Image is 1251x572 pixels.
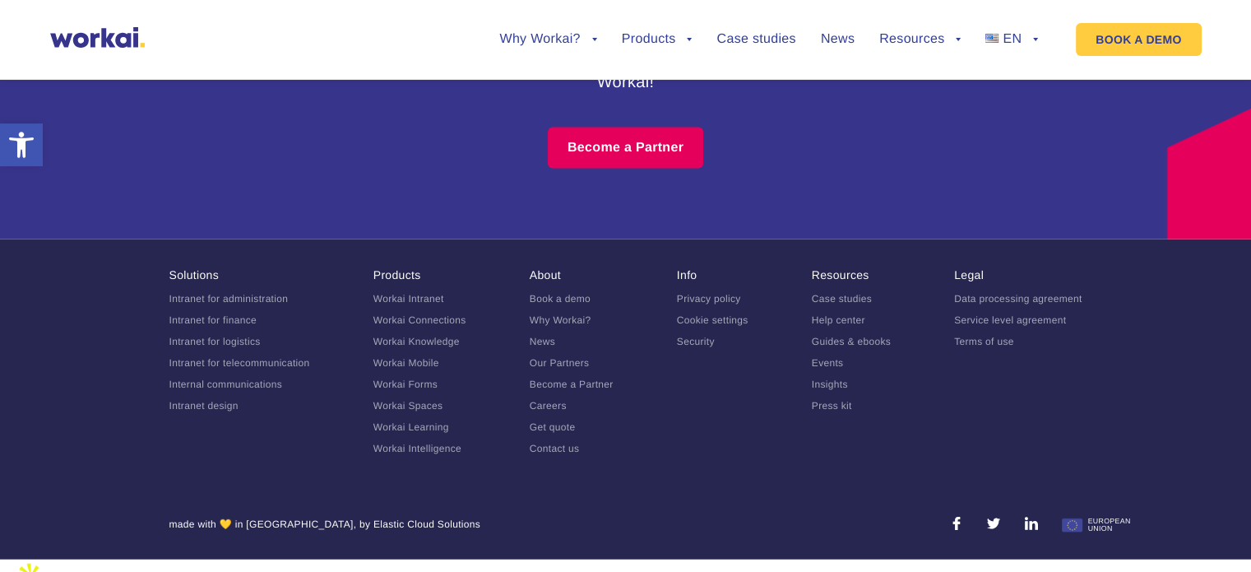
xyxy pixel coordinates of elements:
a: Become a Partner [530,379,614,390]
a: Why Workai? [530,314,591,326]
a: Case studies [716,33,795,46]
a: Security [677,336,715,347]
a: Contact us [530,443,580,454]
a: Resources [812,268,869,281]
a: Workai Mobile [373,357,439,369]
a: Workai Connections [373,314,466,326]
a: Workai Forms [373,379,438,390]
a: Workai Intelligence [373,443,461,454]
a: Case studies [812,293,872,305]
a: Service level agreement [954,314,1066,326]
a: Privacy policy [677,293,741,305]
a: Internal communications [169,379,282,390]
span: EN [1003,32,1022,46]
a: Legal [954,268,984,281]
a: Solutions [169,268,219,281]
a: Info [677,268,697,281]
a: Guides & ebooks [812,336,891,347]
a: Intranet for telecommunication [169,357,310,369]
a: Our Partners [530,357,590,369]
a: Book a demo [530,293,591,305]
a: Get quote [530,421,576,433]
a: Events [812,357,844,369]
a: BOOK A DEMO [1076,23,1201,56]
a: Intranet for administration [169,293,289,305]
a: Products [373,268,421,281]
a: Products [622,33,693,46]
a: Why Workai? [499,33,596,46]
a: Careers [530,400,567,412]
div: made with 💛 in [GEOGRAPHIC_DATA], by Elastic Cloud Solutions [169,517,481,539]
a: News [530,336,555,347]
a: Intranet for logistics [169,336,261,347]
a: Workai Learning [373,421,449,433]
a: Data processing agreement [954,293,1082,305]
a: Become a Partner [548,128,703,169]
a: Resources [879,33,961,46]
a: Press kit [812,400,852,412]
a: Workai Knowledge [373,336,460,347]
a: Insights [812,379,848,390]
a: About [530,268,561,281]
a: Intranet for finance [169,314,257,326]
a: News [821,33,855,46]
a: Workai Spaces [373,400,443,412]
a: Help center [812,314,865,326]
a: Cookie settings [677,314,748,326]
a: Workai Intranet [373,293,444,305]
a: Intranet design [169,400,239,412]
a: Terms of use [954,336,1014,347]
